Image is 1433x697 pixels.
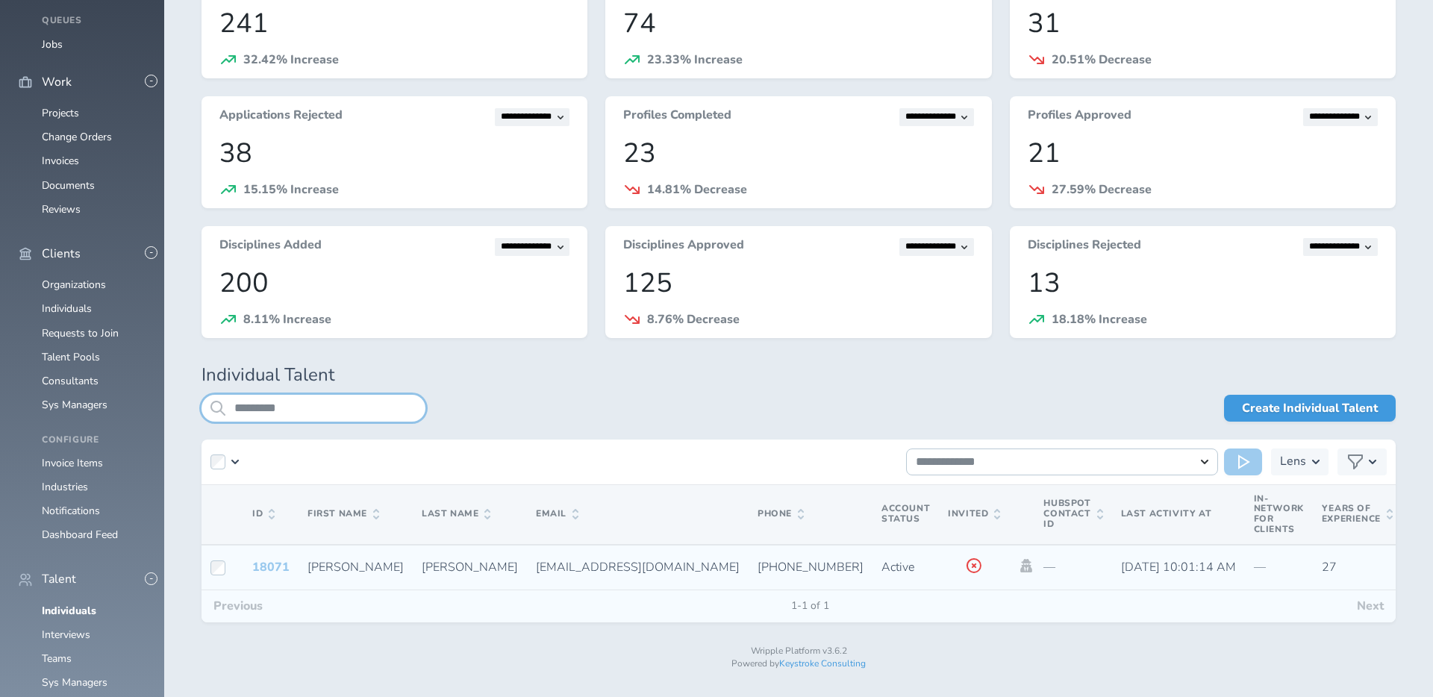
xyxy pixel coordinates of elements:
p: 31 [1028,8,1378,39]
span: 1-1 of 1 [779,600,841,612]
span: 32.42% Increase [243,51,339,68]
a: Dashboard Feed [42,528,118,542]
button: - [145,246,157,259]
h3: Disciplines Added [219,238,322,256]
p: 13 [1028,268,1378,299]
span: — [1254,559,1266,575]
p: 38 [219,138,569,169]
span: Hubspot Contact Id [1043,498,1102,529]
span: In-Network for Clients [1254,493,1304,535]
span: [DATE] 10:01:14 AM [1121,559,1236,575]
span: ID [252,509,275,519]
span: Last Name [422,509,490,519]
a: Sys Managers [42,675,107,690]
h3: Disciplines Approved [623,238,744,256]
h3: Profiles Approved [1028,108,1131,126]
span: Talent [42,572,76,586]
span: 15.15% Increase [243,181,339,198]
h3: Disciplines Rejected [1028,238,1141,256]
span: Years of Experience [1322,504,1393,525]
a: Sys Managers [42,398,107,412]
a: Talent Pools [42,350,100,364]
p: 200 [219,268,569,299]
span: 27 [1322,559,1337,575]
span: 20.51% Decrease [1052,51,1152,68]
span: 23.33% Increase [647,51,743,68]
span: Active [881,559,914,575]
span: [EMAIL_ADDRESS][DOMAIN_NAME] [536,559,740,575]
span: Account Status [881,502,930,525]
h3: Profiles Completed [623,108,731,126]
span: 27.59% Decrease [1052,181,1152,198]
a: 18071 [252,559,290,575]
button: Lens [1271,448,1329,475]
p: 74 [623,8,973,39]
a: Requests to Join [42,326,119,340]
span: 14.81% Decrease [647,181,747,198]
p: 241 [219,8,569,39]
span: 18.18% Increase [1052,311,1147,328]
span: Phone [758,509,804,519]
h4: Configure [42,435,146,446]
button: - [145,572,157,585]
span: 8.76% Decrease [647,311,740,328]
span: 8.11% Increase [243,311,331,328]
a: Invoice Items [42,456,103,470]
a: Individuals [42,301,92,316]
button: Previous [202,590,275,622]
p: 125 [623,268,973,299]
h1: Individual Talent [202,365,1396,386]
a: Industries [42,480,88,494]
button: Run Action [1224,448,1262,475]
a: Teams [42,651,72,666]
button: - [145,75,157,87]
a: Notifications [42,504,100,518]
a: Individuals [42,604,96,618]
p: 23 [623,138,973,169]
span: First Name [307,509,379,519]
a: Reviews [42,202,81,216]
span: [PERSON_NAME] [307,559,404,575]
span: [PERSON_NAME] [422,559,518,575]
p: 21 [1028,138,1378,169]
h3: Lens [1280,448,1306,475]
a: Change Orders [42,130,112,144]
span: Email [536,509,578,519]
h3: Applications Rejected [219,108,343,126]
a: Documents [42,178,95,193]
a: Jobs [42,37,63,51]
a: Create Individual Talent [1224,395,1396,422]
p: Powered by [202,659,1396,669]
a: Keystroke Consulting [779,657,866,669]
a: Organizations [42,278,106,292]
span: Clients [42,247,81,260]
p: Wripple Platform v3.6.2 [202,646,1396,657]
span: Invited [948,509,1000,519]
button: Next [1345,590,1396,622]
a: Projects [42,106,79,120]
a: Invoices [42,154,79,168]
span: Last Activity At [1121,507,1212,519]
a: Consultants [42,374,99,388]
span: [PHONE_NUMBER] [758,559,864,575]
p: — [1043,560,1102,574]
a: Impersonate [1018,559,1034,572]
a: Interviews [42,628,90,642]
h4: Queues [42,16,146,26]
span: Work [42,75,72,89]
